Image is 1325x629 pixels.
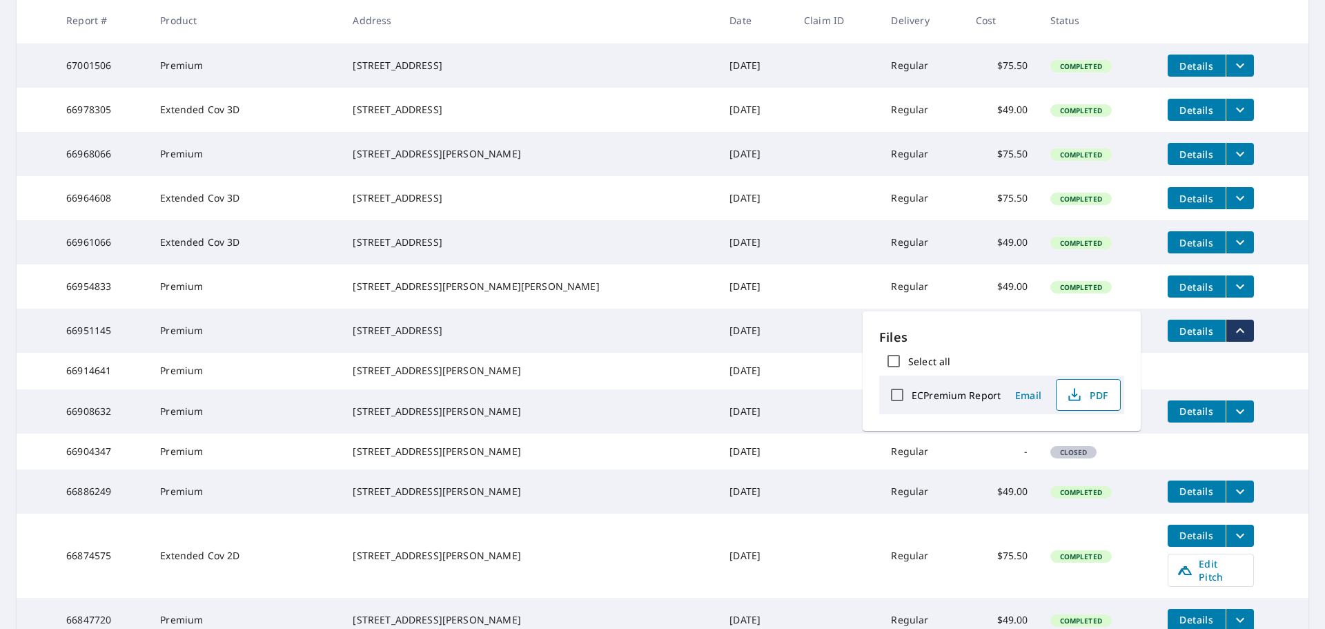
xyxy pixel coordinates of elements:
div: [STREET_ADDRESS] [353,324,707,338]
button: detailsBtn-66978305 [1168,99,1226,121]
button: filesDropdownBtn-66964608 [1226,187,1254,209]
button: filesDropdownBtn-66951145 [1226,320,1254,342]
span: Details [1176,192,1217,205]
td: Regular [880,309,964,353]
td: [DATE] [718,470,793,514]
td: 66961066 [55,220,149,264]
td: Premium [149,132,342,176]
button: detailsBtn-66908632 [1168,400,1226,423]
td: Premium [149,353,342,389]
td: $49.00 [965,220,1039,264]
td: Regular [880,514,964,598]
span: Details [1176,59,1217,72]
td: Extended Cov 3D [149,176,342,220]
td: Regular [880,470,964,514]
td: Extended Cov 3D [149,220,342,264]
span: Details [1176,236,1217,249]
button: filesDropdownBtn-67001506 [1226,55,1254,77]
td: Premium [149,470,342,514]
span: Completed [1052,616,1110,626]
button: detailsBtn-67001506 [1168,55,1226,77]
div: [STREET_ADDRESS] [353,103,707,117]
label: Select all [908,355,950,368]
td: [DATE] [718,43,793,88]
button: filesDropdownBtn-66908632 [1226,400,1254,423]
td: $75.50 [965,514,1039,598]
span: Completed [1052,282,1110,292]
div: [STREET_ADDRESS] [353,191,707,205]
td: [DATE] [718,176,793,220]
span: Details [1176,529,1217,542]
button: detailsBtn-66951145 [1168,320,1226,342]
span: Completed [1052,150,1110,159]
span: Details [1176,280,1217,293]
span: Completed [1052,106,1110,115]
span: Details [1176,148,1217,161]
td: 66968066 [55,132,149,176]
td: Premium [149,389,342,434]
td: [DATE] [718,389,793,434]
td: Regular [880,434,964,470]
td: [DATE] [718,514,793,598]
div: [STREET_ADDRESS][PERSON_NAME] [353,364,707,378]
td: Premium [149,434,342,470]
button: filesDropdownBtn-66968066 [1226,143,1254,165]
td: 66886249 [55,470,149,514]
td: Regular [880,132,964,176]
span: Details [1176,104,1217,117]
span: Completed [1052,487,1110,497]
td: Regular [880,88,964,132]
td: [DATE] [718,309,793,353]
button: filesDropdownBtn-66961066 [1226,231,1254,253]
td: 67001506 [55,43,149,88]
div: [STREET_ADDRESS] [353,235,707,249]
button: filesDropdownBtn-66978305 [1226,99,1254,121]
td: Regular [880,43,964,88]
td: Regular [880,220,964,264]
span: Completed [1052,552,1110,561]
span: Details [1176,405,1217,418]
td: Extended Cov 2D [149,514,342,598]
span: Edit Pitch [1177,557,1245,583]
td: Premium [149,43,342,88]
td: [DATE] [718,132,793,176]
td: - [965,434,1039,470]
td: 66914641 [55,353,149,389]
a: Edit Pitch [1168,554,1254,587]
td: Premium [149,309,342,353]
span: Closed [1052,447,1096,457]
td: 66904347 [55,434,149,470]
td: 66964608 [55,176,149,220]
button: detailsBtn-66961066 [1168,231,1226,253]
td: Extended Cov 3D [149,88,342,132]
td: Regular [880,264,964,309]
td: Premium [149,264,342,309]
td: 66951145 [55,309,149,353]
td: [DATE] [718,264,793,309]
span: Details [1176,613,1217,626]
td: 66954833 [55,264,149,309]
button: detailsBtn-66954833 [1168,275,1226,298]
span: PDF [1065,387,1109,403]
td: [DATE] [718,353,793,389]
td: [DATE] [718,434,793,470]
span: Details [1176,485,1217,498]
button: detailsBtn-66874575 [1168,525,1226,547]
label: ECPremium Report [912,389,1001,402]
td: $49.00 [965,470,1039,514]
button: PDF [1056,379,1121,411]
span: Completed [1052,61,1110,71]
td: 66908632 [55,389,149,434]
button: detailsBtn-66964608 [1168,187,1226,209]
td: [DATE] [718,220,793,264]
td: Regular [880,176,964,220]
td: $75.50 [965,43,1039,88]
div: [STREET_ADDRESS][PERSON_NAME] [353,445,707,458]
button: filesDropdownBtn-66954833 [1226,275,1254,298]
button: filesDropdownBtn-66874575 [1226,525,1254,547]
td: $75.50 [965,132,1039,176]
span: Completed [1052,238,1110,248]
div: [STREET_ADDRESS][PERSON_NAME] [353,147,707,161]
button: detailsBtn-66968066 [1168,143,1226,165]
td: $75.50 [965,309,1039,353]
